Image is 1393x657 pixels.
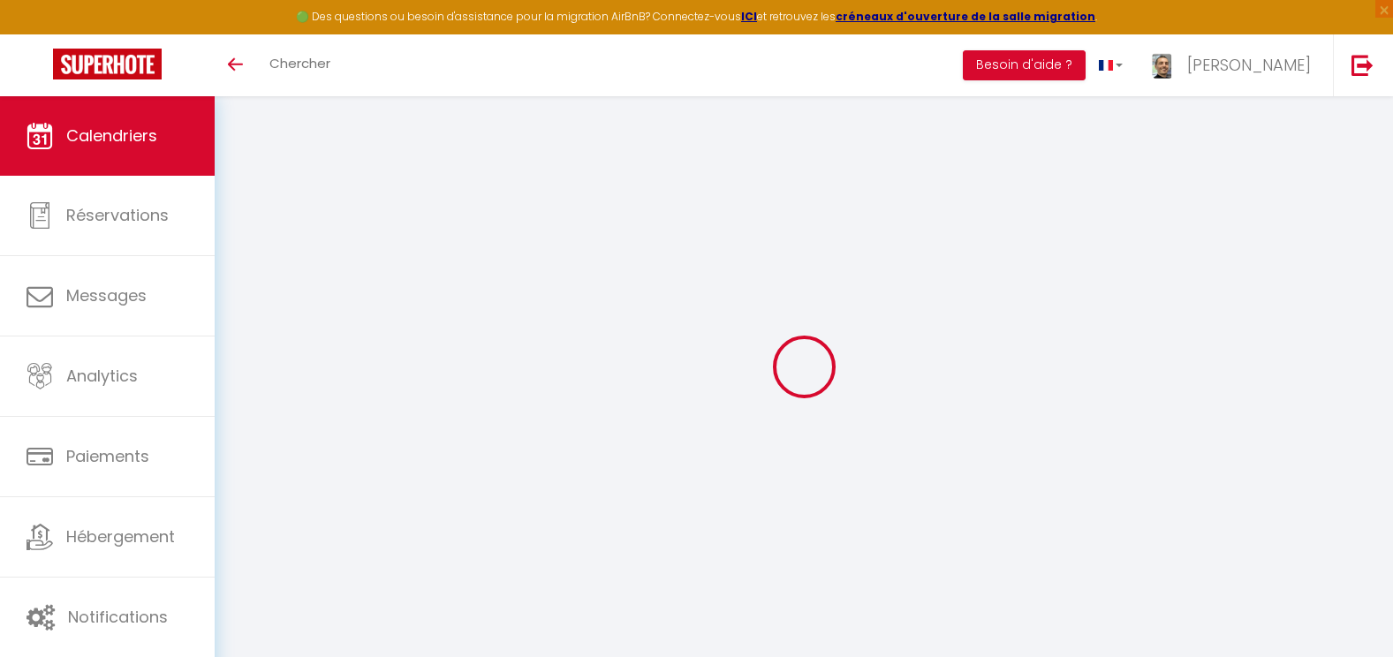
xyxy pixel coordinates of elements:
[1149,50,1176,81] img: ...
[269,54,330,72] span: Chercher
[256,34,344,96] a: Chercher
[66,284,147,306] span: Messages
[66,445,149,467] span: Paiements
[1318,578,1380,644] iframe: Chat
[836,9,1095,24] a: créneaux d'ouverture de la salle migration
[1136,34,1333,96] a: ... [PERSON_NAME]
[66,125,157,147] span: Calendriers
[53,49,162,79] img: Super Booking
[963,50,1086,80] button: Besoin d'aide ?
[741,9,757,24] a: ICI
[66,525,175,547] span: Hébergement
[68,606,168,628] span: Notifications
[66,365,138,387] span: Analytics
[1187,54,1311,76] span: [PERSON_NAME]
[66,204,169,226] span: Réservations
[1351,54,1374,76] img: logout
